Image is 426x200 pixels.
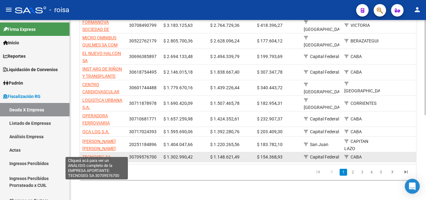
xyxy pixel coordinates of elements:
[310,142,328,147] span: San Juan
[163,54,193,59] span: $ 2.694.133,48
[257,23,283,28] span: $ 418.396,27
[82,139,116,151] span: [PERSON_NAME] [PERSON_NAME]
[163,101,193,106] span: $ 1.690.420,09
[351,70,362,75] span: CABA
[414,6,421,13] mat-icon: person
[49,3,69,17] span: - roisa
[386,169,398,176] a: go to next page
[82,66,122,86] span: INST ARG DE RIÑON Y TRANSPLANTE S.A.
[339,167,348,178] li: page 1
[257,54,283,59] span: $ 199.793,69
[82,51,121,63] span: EL NUEVO HALCON SA
[82,98,122,110] span: LOGISTICA URBANA S.A.
[304,42,346,47] span: [GEOGRAPHIC_DATA]
[129,101,157,106] span: 30711878978
[210,101,240,106] span: $ 1.507.465,78
[257,101,283,106] span: $ 182.954,31
[163,116,193,121] span: $ 1.657.259,98
[348,167,357,178] li: page 2
[210,23,240,28] span: $ 2.764.729,36
[351,129,362,134] span: CABA
[3,66,58,73] span: Liquidación de Convenios
[310,70,339,75] span: Capital Federal
[310,116,339,121] span: Capital Federal
[367,167,376,178] li: page 4
[3,53,26,60] span: Reportes
[210,85,240,90] span: $ 1.439.226,44
[210,154,240,159] span: $ 1.148.621,49
[82,35,118,55] span: MICRO OMNIBUS QUILMES SA COM IND Y FINANC
[3,93,41,100] span: Fiscalización RG
[163,23,193,28] span: $ 3.183.125,63
[326,169,338,176] a: go to previous page
[5,6,12,13] mat-icon: menu
[80,164,146,180] div: 3.091 total
[368,169,375,176] a: 4
[351,54,362,59] span: CABA
[257,142,283,147] span: $ 183.782,10
[129,23,157,28] span: 30708490799
[163,38,193,43] span: $ 2.805.700,36
[129,129,157,134] span: 30717024393
[351,23,370,28] span: VICTORIA
[376,167,385,178] li: page 5
[129,38,157,43] span: 30522762179
[351,154,362,159] span: CABA
[129,116,157,121] span: 30710681771
[210,129,240,134] span: $ 1.392.280,76
[304,27,346,32] span: [GEOGRAPHIC_DATA]
[310,154,339,159] span: Capital Federal
[257,116,283,121] span: $ 232.907,37
[129,154,157,159] span: 30709576700
[257,154,283,159] span: $ 154.368,93
[310,54,339,59] span: Capital Federal
[349,169,356,176] a: 2
[82,154,111,159] span: TECNOSEG SA
[82,82,124,115] span: CENTRO CARDIOVASCULAR DE [GEOGRAPHIC_DATA] S. A.
[340,169,347,176] a: 1
[344,88,386,93] span: [GEOGRAPHIC_DATA]
[163,154,193,159] span: $ 1.302.990,42
[3,26,36,33] span: Firma Express
[351,101,376,106] span: CORRIENTES
[344,139,368,151] span: CAPITAN LAZO
[3,39,19,46] span: Inicio
[310,129,339,134] span: Capital Federal
[351,116,362,121] span: CABA
[163,85,193,90] span: $ 1.779.670,16
[129,70,157,75] span: 30618754495
[163,70,193,75] span: $ 2.146.015,18
[357,167,367,178] li: page 3
[405,179,420,194] div: Open Intercom Messenger
[82,129,109,134] span: OCA LOG S.A.
[257,70,283,75] span: $ 307.347,78
[304,105,346,110] span: [GEOGRAPHIC_DATA]
[82,113,112,139] span: OPERADORA FERROVIARIA SOCIEDAD DEL ESTADO
[163,142,193,147] span: $ 1.404.047,66
[129,85,157,90] span: 30601744488
[312,169,324,176] a: go to first page
[304,89,346,94] span: [GEOGRAPHIC_DATA]
[257,38,283,43] span: $ 177.604,12
[3,80,23,86] span: Padrón
[129,54,157,59] span: 30696385897
[210,54,240,59] span: $ 2.494.339,79
[210,70,240,75] span: $ 1.838.667,40
[377,169,385,176] a: 5
[257,129,283,134] span: $ 203.409,30
[358,169,366,176] a: 3
[163,129,193,134] span: $ 1.595.690,06
[210,116,240,121] span: $ 1.424.352,61
[129,142,157,147] span: 20251184896
[257,85,283,90] span: $ 340.443,72
[210,142,240,147] span: $ 1.220.265,56
[400,169,412,176] a: go to last page
[351,38,379,43] span: BERAZATEGUI
[210,38,240,43] span: $ 2.628.096,24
